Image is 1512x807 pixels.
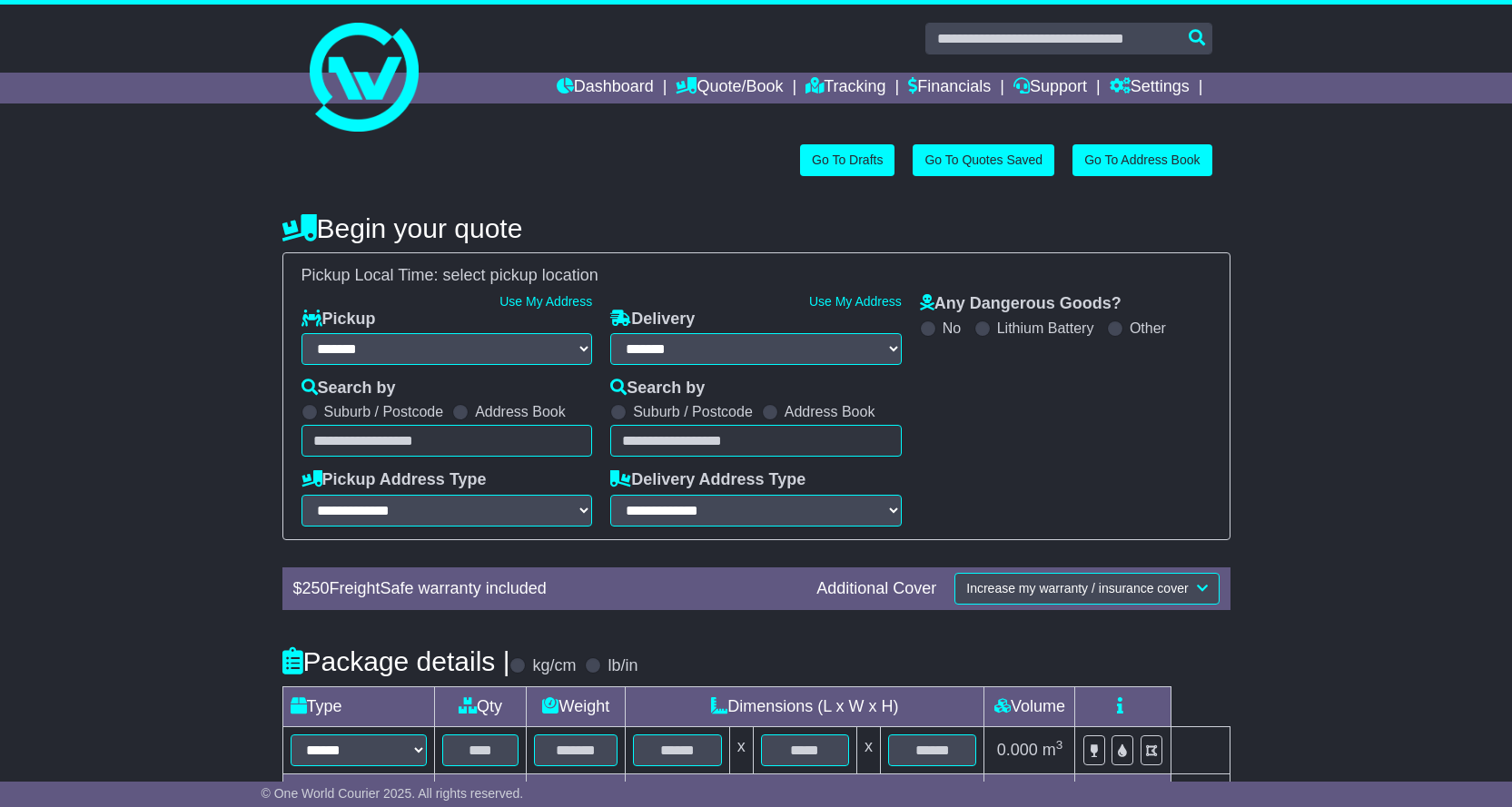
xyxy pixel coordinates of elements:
[908,73,991,103] a: Financials
[282,646,510,676] h4: Package details |
[920,294,1122,314] label: Any Dangerous Goods?
[610,379,705,399] label: Search by
[676,73,783,103] a: Quote/Book
[807,579,945,599] div: Additional Cover
[608,656,637,676] label: lb/in
[282,213,1230,243] h4: Begin your quote
[966,581,1188,595] span: Increase my warranty / insurance cover
[809,294,902,309] a: Use My Address
[1072,144,1211,176] a: Go To Address Book
[800,144,894,176] a: Go To Drafts
[499,294,592,309] a: Use My Address
[532,656,576,676] label: kg/cm
[292,266,1220,286] div: Pickup Local Time:
[282,686,434,726] td: Type
[913,144,1054,176] a: Go To Quotes Saved
[284,579,808,599] div: $ FreightSafe warranty included
[984,686,1075,726] td: Volume
[1110,73,1190,103] a: Settings
[527,686,626,726] td: Weight
[301,310,376,330] label: Pickup
[443,266,598,284] span: select pickup location
[1056,738,1063,752] sup: 3
[475,403,566,420] label: Address Book
[302,579,330,597] span: 250
[1043,741,1063,759] span: m
[785,403,875,420] label: Address Book
[633,403,753,420] label: Suburb / Postcode
[262,786,524,801] span: © One World Courier 2025. All rights reserved.
[805,73,885,103] a: Tracking
[301,379,396,399] label: Search by
[434,686,527,726] td: Qty
[610,310,695,330] label: Delivery
[997,320,1094,337] label: Lithium Battery
[857,726,881,773] td: x
[324,403,444,420] label: Suburb / Postcode
[301,470,487,490] label: Pickup Address Type
[943,320,961,337] label: No
[1013,73,1087,103] a: Support
[997,741,1038,759] span: 0.000
[610,470,805,490] label: Delivery Address Type
[954,573,1219,605] button: Increase my warranty / insurance cover
[626,686,984,726] td: Dimensions (L x W x H)
[557,73,654,103] a: Dashboard
[729,726,753,773] td: x
[1130,320,1166,337] label: Other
